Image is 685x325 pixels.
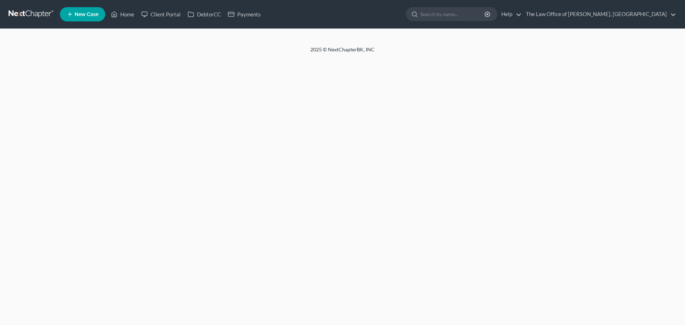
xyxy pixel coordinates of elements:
[224,8,264,21] a: Payments
[184,8,224,21] a: DebtorCC
[139,46,546,59] div: 2025 © NextChapterBK, INC
[522,8,676,21] a: The Law Office of [PERSON_NAME], [GEOGRAPHIC_DATA]
[420,7,486,21] input: Search by name...
[138,8,184,21] a: Client Portal
[498,8,522,21] a: Help
[75,12,98,17] span: New Case
[107,8,138,21] a: Home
